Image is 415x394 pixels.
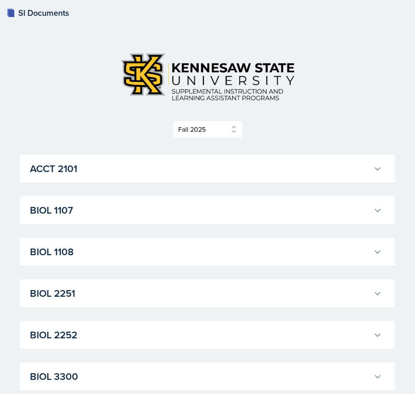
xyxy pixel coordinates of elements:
button: ACCT 2101 [28,160,383,178]
button: BIOL 3300 [28,367,383,386]
h3: ACCT 2101 [30,161,370,176]
h3: BIOL 1107 [30,203,370,218]
button: BIOL 2251 [28,284,383,303]
h3: BIOL 2252 [30,328,370,342]
img: Kennesaw State University [114,47,302,107]
h3: BIOL 3300 [30,369,370,384]
a: SI Documents [7,7,69,19]
h3: BIOL 2251 [30,286,370,301]
button: BIOL 2252 [28,326,383,344]
button: BIOL 1108 [28,243,383,261]
h3: BIOL 1108 [30,244,370,259]
button: BIOL 1107 [28,201,383,219]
